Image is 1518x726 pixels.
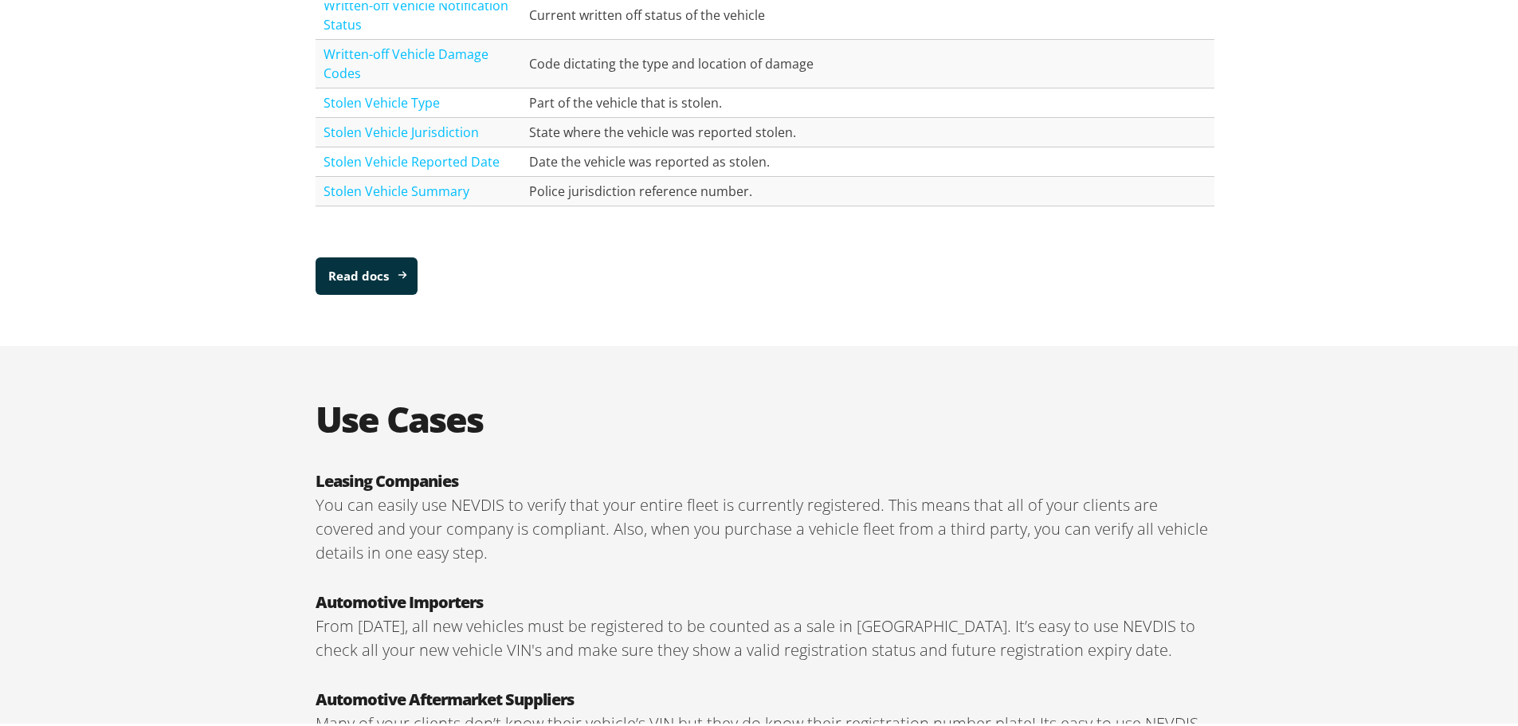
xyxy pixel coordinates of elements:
[316,611,1214,659] p: From [DATE], all new vehicles must be registered to be counted as a sale in [GEOGRAPHIC_DATA]. It...
[316,685,1214,708] h3: Automotive Aftermarket Suppliers
[316,254,418,292] a: Read docs
[316,587,1214,611] h3: Automotive Importers
[316,466,1214,490] h3: Leasing Companies
[521,144,1214,174] td: Date the vehicle was reported as stolen.
[521,85,1214,115] td: Part of the vehicle that is stolen.
[521,115,1214,144] td: State where the vehicle was reported stolen.
[324,150,500,167] a: Stolen Vehicle Reported Date
[324,179,469,197] a: Stolen Vehicle Summary
[521,37,1214,85] td: Code dictating the type and location of damage
[324,91,440,108] a: Stolen Vehicle Type
[324,120,479,138] a: Stolen Vehicle Jurisdiction
[324,42,488,79] a: Written-off Vehicle Damage Codes
[521,174,1214,203] td: Police jurisdiction reference number.
[316,490,1214,562] p: You can easily use NEVDIS to verify that your entire fleet is currently registered. This means th...
[316,394,1214,438] h2: Use Cases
